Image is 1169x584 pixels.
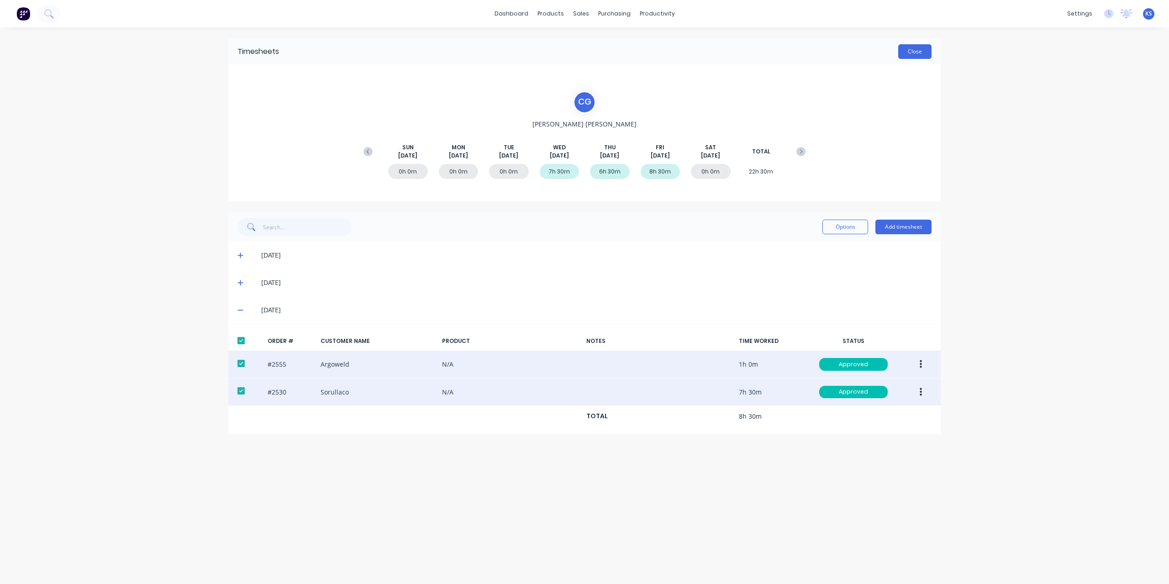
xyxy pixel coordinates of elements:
[452,143,465,152] span: MON
[16,7,30,21] img: Factory
[439,164,479,179] div: 0h 0m
[822,220,868,234] button: Options
[590,164,630,179] div: 6h 30m
[819,358,888,371] button: Approved
[398,152,417,160] span: [DATE]
[261,278,932,288] div: [DATE]
[739,337,807,345] div: TIME WORKED
[635,7,679,21] div: productivity
[553,143,566,152] span: WED
[499,152,518,160] span: [DATE]
[263,218,352,236] input: Search...
[752,147,770,156] span: TOTAL
[388,164,428,179] div: 0h 0m
[742,164,781,179] div: 22h 30m
[819,386,888,399] div: Approved
[656,143,664,152] span: FRI
[819,385,888,399] button: Approved
[504,143,514,152] span: TUE
[604,143,616,152] span: THU
[321,337,435,345] div: CUSTOMER NAME
[533,7,569,21] div: products
[237,46,279,57] div: Timesheets
[705,143,716,152] span: SAT
[898,44,932,59] button: Close
[540,164,579,179] div: 7h 30m
[586,337,732,345] div: NOTES
[550,152,569,160] span: [DATE]
[875,220,932,234] button: Add timesheet
[442,337,579,345] div: PRODUCT
[819,358,888,371] div: Approved
[600,152,619,160] span: [DATE]
[573,91,596,114] div: C G
[1063,7,1097,21] div: settings
[402,143,414,152] span: SUN
[268,337,313,345] div: ORDER #
[651,152,670,160] span: [DATE]
[569,7,594,21] div: sales
[691,164,731,179] div: 0h 0m
[449,152,468,160] span: [DATE]
[532,119,637,129] span: [PERSON_NAME] [PERSON_NAME]
[489,164,529,179] div: 0h 0m
[641,164,680,179] div: 8h 30m
[815,337,892,345] div: STATUS
[490,7,533,21] a: dashboard
[1145,10,1152,18] span: KS
[261,250,932,260] div: [DATE]
[701,152,720,160] span: [DATE]
[594,7,635,21] div: purchasing
[261,305,932,315] div: [DATE]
